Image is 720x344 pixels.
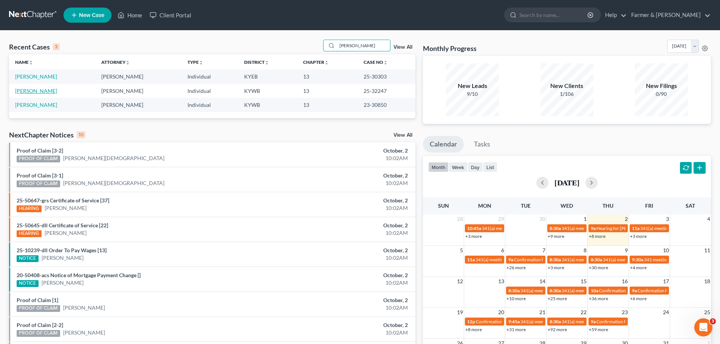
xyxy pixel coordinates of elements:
div: PROOF OF CLAIM [17,330,60,337]
span: Sun [438,202,449,209]
span: Confirmation hearing for [PERSON_NAME] & [PERSON_NAME] [476,319,602,324]
span: 5 [459,246,464,255]
div: New Filings [635,82,688,90]
a: +3 more [630,233,647,239]
a: +4 more [630,265,647,270]
a: +3 more [465,233,482,239]
span: 25 [703,308,711,317]
span: 341(a) meeting for [PERSON_NAME] [562,257,635,262]
div: 10 [77,131,85,138]
td: 13 [297,98,357,112]
span: 341(a) meeting for [PERSON_NAME] [520,288,593,293]
span: 24 [662,308,670,317]
td: 25-32247 [358,84,415,98]
a: [PERSON_NAME] [42,254,84,262]
span: 9a [508,257,513,262]
div: PROOF OF CLAIM [17,156,60,162]
a: +6 more [630,296,647,301]
a: [PERSON_NAME] [15,102,57,108]
button: list [483,162,497,172]
h3: Monthly Progress [423,44,477,53]
a: Calendar [423,136,464,153]
a: Proof of Claim [3-1] [17,172,63,179]
td: 23-30850 [358,98,415,112]
a: Help [601,8,627,22]
span: 341(a) meeting for [PERSON_NAME] [475,257,548,262]
span: 9a [591,319,596,324]
span: Confirmation hearing for [PERSON_NAME] [596,319,682,324]
td: Individual [181,69,238,83]
input: Search by name... [519,8,588,22]
h2: [DATE] [554,179,579,187]
a: +8 more [465,327,482,332]
td: 13 [297,69,357,83]
span: 11a [632,225,639,231]
td: KYWB [238,84,297,98]
div: 9/10 [446,90,499,98]
a: Districtunfold_more [244,59,269,65]
span: 2 [624,214,629,224]
div: 0/90 [635,90,688,98]
span: 8:30a [591,257,602,262]
span: Hearing for [PERSON_NAME] [596,225,655,231]
div: 10:02AM [282,179,408,187]
a: +10 more [506,296,526,301]
td: 13 [297,84,357,98]
a: [PERSON_NAME] [63,329,105,336]
a: +3 more [548,265,564,270]
span: 3 [665,214,670,224]
div: New Clients [540,82,593,90]
span: 341(a) meeting for [PERSON_NAME] [520,319,593,324]
button: day [468,162,483,172]
span: 19 [456,308,464,317]
span: 9a [591,225,596,231]
i: unfold_more [199,60,203,65]
div: October, 2 [282,321,408,329]
div: NextChapter Notices [9,130,85,139]
span: 13 [497,277,505,286]
span: 29 [497,214,505,224]
a: +59 more [589,327,608,332]
span: 21 [539,308,546,317]
span: 8 [583,246,587,255]
div: 10:02AM [282,279,408,287]
div: NOTICE [17,280,39,287]
span: 7 [542,246,546,255]
span: 18 [703,277,711,286]
button: week [449,162,468,172]
a: [PERSON_NAME][DEMOGRAPHIC_DATA] [63,154,164,162]
span: 28 [456,214,464,224]
a: Proof of Claim [1] [17,297,58,303]
span: Confirmation hearing for [PERSON_NAME] & [PERSON_NAME] [514,257,640,262]
div: October, 2 [282,197,408,204]
a: +9 more [548,233,564,239]
a: Proof of Claim [3-2] [17,147,63,154]
a: 25-50647-grs Certificate of Service [37] [17,197,109,204]
span: Wed [561,202,573,209]
div: 10:02AM [282,204,408,212]
span: 341(a) meeting for [PERSON_NAME] [482,225,555,231]
span: 3 [710,318,716,324]
a: [PERSON_NAME] [15,88,57,94]
span: Tue [521,202,531,209]
td: KYEB [238,69,297,83]
span: 23 [621,308,629,317]
a: +8 more [589,233,605,239]
span: 16 [621,277,629,286]
span: Thu [602,202,613,209]
div: 10:02AM [282,304,408,312]
div: 3 [53,43,60,50]
span: 30 [539,214,546,224]
span: 9:30a [632,257,643,262]
span: 22 [580,308,587,317]
span: 15 [580,277,587,286]
span: Fri [645,202,653,209]
i: unfold_more [265,60,269,65]
span: Sat [686,202,695,209]
div: October, 2 [282,147,408,154]
span: 12 [456,277,464,286]
td: [PERSON_NAME] [95,84,181,98]
a: [PERSON_NAME] [45,204,87,212]
a: Typeunfold_more [187,59,203,65]
span: 8:30a [550,319,561,324]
